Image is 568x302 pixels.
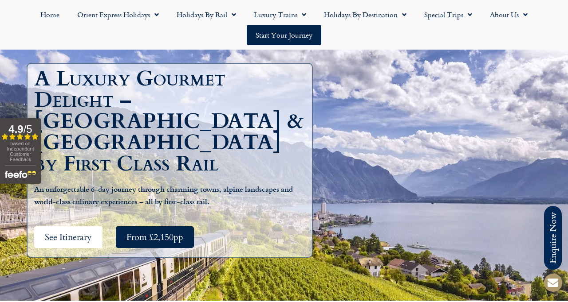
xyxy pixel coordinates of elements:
[68,4,168,25] a: Orient Express Holidays
[4,4,564,45] nav: Menu
[481,4,536,25] a: About Us
[315,4,415,25] a: Holidays by Destination
[126,232,183,243] span: From £2,150pp
[45,232,92,243] span: See Itinerary
[34,184,293,206] b: An unforgettable 6-day journey through charming towns, alpine landscapes and world-class culinary...
[34,68,310,174] h1: A Luxury Gourmet Delight – [GEOGRAPHIC_DATA] & [GEOGRAPHIC_DATA] by First Class Rail
[415,4,481,25] a: Special Trips
[116,226,194,248] a: From £2,150pp
[34,226,103,248] a: See Itinerary
[32,4,68,25] a: Home
[247,25,321,45] a: Start your Journey
[245,4,315,25] a: Luxury Trains
[168,4,245,25] a: Holidays by Rail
